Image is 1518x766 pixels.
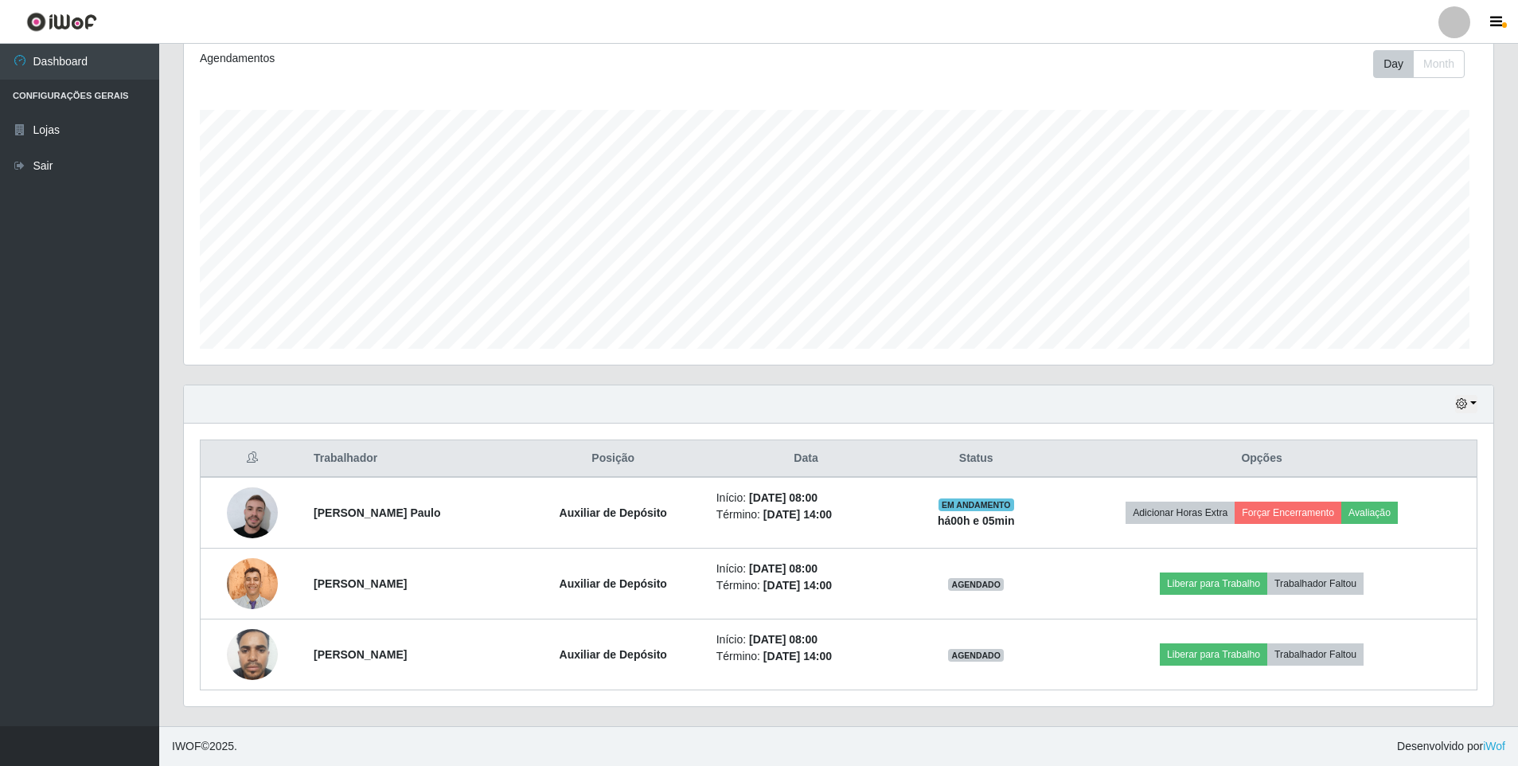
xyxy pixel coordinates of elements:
strong: Auxiliar de Depósito [560,506,667,519]
li: Término: [716,577,896,594]
li: Término: [716,648,896,665]
button: Trabalhador Faltou [1267,643,1364,666]
li: Início: [716,490,896,506]
div: Agendamentos [200,50,718,67]
button: Month [1413,50,1465,78]
strong: há 00 h e 05 min [938,514,1015,527]
time: [DATE] 14:00 [763,508,832,521]
span: Desenvolvido por [1397,738,1505,755]
span: EM ANDAMENTO [939,498,1014,511]
strong: [PERSON_NAME] Paulo [314,506,440,519]
span: AGENDADO [948,649,1004,662]
button: Avaliação [1341,502,1398,524]
time: [DATE] 08:00 [749,562,818,575]
span: AGENDADO [948,578,1004,591]
time: [DATE] 14:00 [763,650,832,662]
th: Posição [520,440,707,478]
time: [DATE] 08:00 [749,633,818,646]
div: Toolbar with button groups [1373,50,1477,78]
time: [DATE] 14:00 [763,579,832,592]
th: Status [905,440,1047,478]
button: Day [1373,50,1414,78]
th: Data [707,440,906,478]
img: CoreUI Logo [26,12,97,32]
img: 1735509810384.jpeg [227,620,278,688]
th: Trabalhador [304,440,520,478]
img: 1725879449451.jpeg [227,549,278,618]
time: [DATE] 08:00 [749,491,818,504]
button: Liberar para Trabalho [1160,573,1267,595]
img: 1744226938039.jpeg [227,484,278,541]
button: Adicionar Horas Extra [1126,502,1235,524]
li: Término: [716,506,896,523]
strong: Auxiliar de Depósito [560,577,667,590]
strong: [PERSON_NAME] [314,648,407,661]
button: Trabalhador Faltou [1267,573,1364,595]
div: First group [1373,50,1465,78]
th: Opções [1047,440,1477,478]
button: Liberar para Trabalho [1160,643,1267,666]
strong: [PERSON_NAME] [314,577,407,590]
a: iWof [1483,740,1505,752]
li: Início: [716,561,896,577]
li: Início: [716,631,896,648]
span: IWOF [172,740,201,752]
strong: Auxiliar de Depósito [560,648,667,661]
button: Forçar Encerramento [1235,502,1341,524]
span: © 2025 . [172,738,237,755]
